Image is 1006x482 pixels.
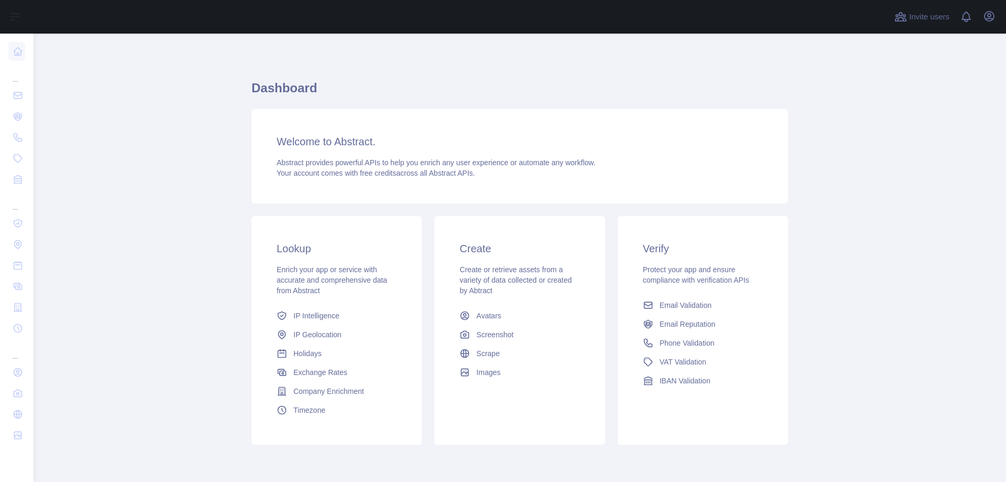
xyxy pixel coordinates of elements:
span: Invite users [909,11,949,23]
span: Phone Validation [660,338,715,348]
h3: Verify [643,241,763,256]
a: Email Reputation [639,315,767,334]
span: Holidays [293,348,322,359]
h3: Lookup [277,241,397,256]
a: IP Intelligence [272,306,401,325]
a: Company Enrichment [272,382,401,401]
a: Phone Validation [639,334,767,352]
span: Exchange Rates [293,367,347,378]
a: Timezone [272,401,401,420]
span: Your account comes with across all Abstract APIs. [277,169,475,177]
a: Scrape [455,344,584,363]
span: IBAN Validation [660,376,710,386]
span: IP Intelligence [293,310,340,321]
span: Create or retrieve assets from a variety of data collected or created by Abtract [460,265,572,295]
h1: Dashboard [251,80,788,105]
button: Invite users [892,8,952,25]
span: Screenshot [476,329,513,340]
span: Company Enrichment [293,386,364,397]
span: Email Reputation [660,319,716,329]
div: ... [8,63,25,84]
span: IP Geolocation [293,329,342,340]
a: Holidays [272,344,401,363]
h3: Welcome to Abstract. [277,134,763,149]
a: VAT Validation [639,352,767,371]
a: Email Validation [639,296,767,315]
span: Enrich your app or service with accurate and comprehensive data from Abstract [277,265,387,295]
a: Avatars [455,306,584,325]
span: Abstract provides powerful APIs to help you enrich any user experience or automate any workflow. [277,158,596,167]
a: IBAN Validation [639,371,767,390]
span: Scrape [476,348,499,359]
div: ... [8,340,25,361]
span: free credits [360,169,396,177]
span: Images [476,367,500,378]
span: Avatars [476,310,501,321]
span: Protect your app and ensure compliance with verification APIs [643,265,749,284]
a: Images [455,363,584,382]
span: Timezone [293,405,325,415]
h3: Create [460,241,579,256]
a: Exchange Rates [272,363,401,382]
span: VAT Validation [660,357,706,367]
a: IP Geolocation [272,325,401,344]
span: Email Validation [660,300,712,310]
div: ... [8,191,25,212]
a: Screenshot [455,325,584,344]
